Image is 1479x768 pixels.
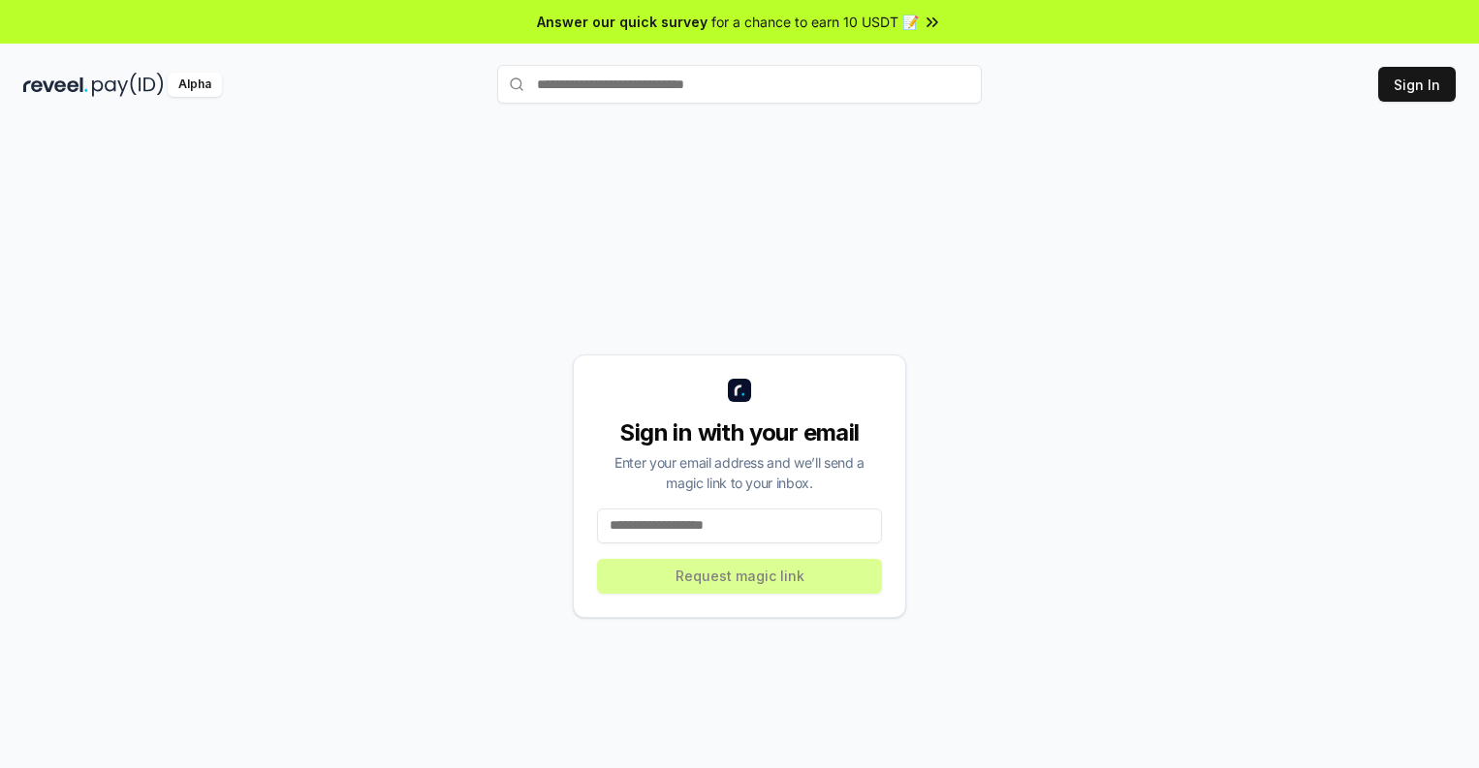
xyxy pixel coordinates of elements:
[728,379,751,402] img: logo_small
[597,417,882,448] div: Sign in with your email
[1378,67,1456,102] button: Sign In
[537,12,708,32] span: Answer our quick survey
[711,12,919,32] span: for a chance to earn 10 USDT 📝
[92,73,164,97] img: pay_id
[168,73,222,97] div: Alpha
[597,452,882,493] div: Enter your email address and we’ll send a magic link to your inbox.
[23,73,88,97] img: reveel_dark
